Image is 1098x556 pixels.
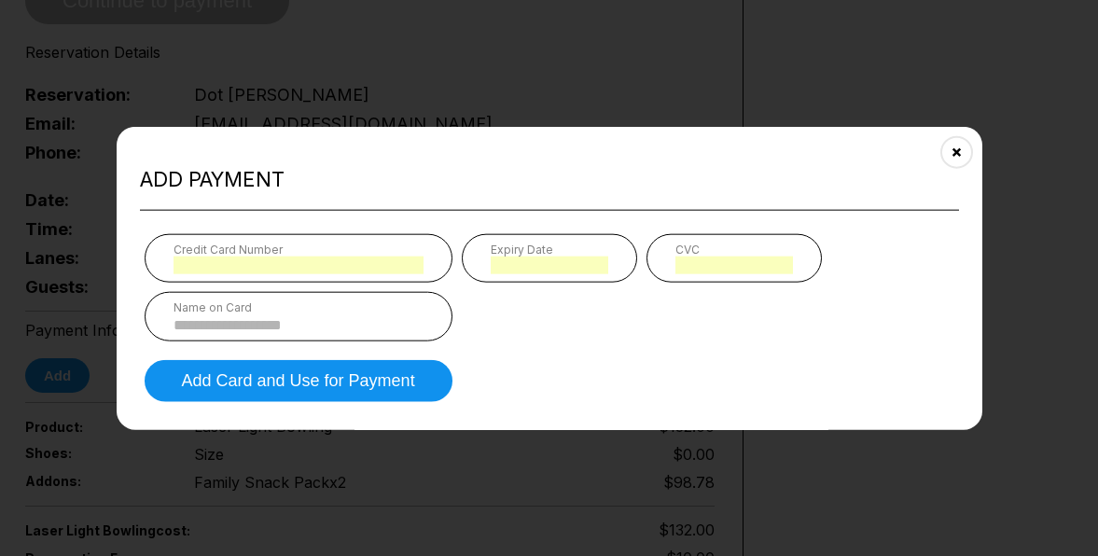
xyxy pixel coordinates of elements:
h2: Add payment [140,167,959,192]
div: Expiry Date [491,242,608,256]
div: Name on Card [174,299,424,313]
iframe: Secure card number input frame [174,256,424,273]
button: Close [933,129,979,174]
iframe: Secure CVC input frame [675,256,793,273]
div: CVC [675,242,793,256]
button: Add Card and Use for Payment [145,359,452,401]
iframe: Secure expiration date input frame [491,256,608,273]
div: Credit Card Number [174,242,424,256]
